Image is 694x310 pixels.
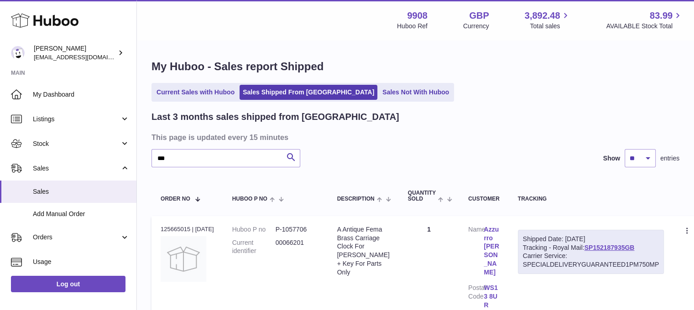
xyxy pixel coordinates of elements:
[232,238,276,256] dt: Current identifier
[606,22,683,31] span: AVAILABLE Stock Total
[660,154,679,163] span: entries
[11,46,25,60] img: internalAdmin-9908@internal.huboo.com
[33,90,130,99] span: My Dashboard
[34,44,116,62] div: [PERSON_NAME]
[379,85,452,100] a: Sales Not With Huboo
[33,115,120,124] span: Listings
[525,10,571,31] a: 3,892.48 Total sales
[232,225,276,234] dt: Huboo P no
[337,225,390,277] div: A Antique Fema Brass Carriage Clock For [PERSON_NAME] + Key For Parts Only
[161,196,190,202] span: Order No
[523,252,659,269] div: Carrier Service: SPECIALDELIVERYGUARANTEED1PM750MP
[397,22,428,31] div: Huboo Ref
[523,235,659,243] div: Shipped Date: [DATE]
[151,132,677,142] h3: This page is updated every 15 minutes
[33,139,120,148] span: Stock
[276,238,319,256] dd: 00066201
[463,22,489,31] div: Currency
[232,196,267,202] span: Huboo P no
[525,10,560,22] span: 3,892.48
[650,10,673,22] span: 83.99
[33,233,120,242] span: Orders
[530,22,570,31] span: Total sales
[408,190,436,202] span: Quantity Sold
[468,196,499,202] div: Customer
[337,196,375,202] span: Description
[151,59,679,74] h1: My Huboo - Sales report Shipped
[603,154,620,163] label: Show
[34,53,134,61] span: [EMAIL_ADDRESS][DOMAIN_NAME]
[33,164,120,173] span: Sales
[518,230,664,274] div: Tracking - Royal Mail:
[407,10,428,22] strong: 9908
[161,236,206,282] img: no-photo.jpg
[33,258,130,266] span: Usage
[153,85,238,100] a: Current Sales with Huboo
[151,111,399,123] h2: Last 3 months sales shipped from [GEOGRAPHIC_DATA]
[33,210,130,218] span: Add Manual Order
[484,284,499,310] a: WS13 8UR
[161,225,214,233] div: 125665015 | [DATE]
[584,244,635,251] a: SP152187935GB
[33,187,130,196] span: Sales
[11,276,125,292] a: Log out
[240,85,377,100] a: Sales Shipped From [GEOGRAPHIC_DATA]
[484,225,499,277] a: Azzurro [PERSON_NAME]
[276,225,319,234] dd: P-1057706
[518,196,664,202] div: Tracking
[469,10,489,22] strong: GBP
[606,10,683,31] a: 83.99 AVAILABLE Stock Total
[468,225,484,279] dt: Name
